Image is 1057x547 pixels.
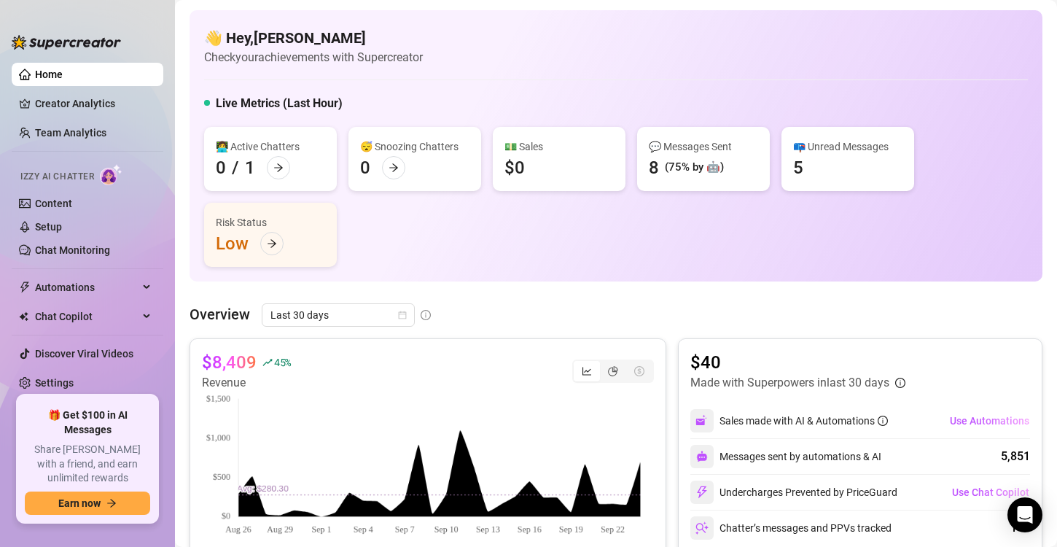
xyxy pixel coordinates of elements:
div: 0 [360,156,370,179]
span: info-circle [895,378,905,388]
span: line-chart [582,366,592,376]
div: 💬 Messages Sent [649,139,758,155]
div: 5 [793,156,803,179]
span: arrow-right [273,163,284,173]
img: AI Chatter [100,164,122,185]
span: 45 % [274,355,291,369]
div: Messages sent by automations & AI [690,445,881,468]
span: info-circle [421,310,431,320]
a: Setup [35,221,62,233]
span: arrow-right [267,238,277,249]
span: pie-chart [608,366,618,376]
span: Automations [35,276,139,299]
article: Overview [190,303,250,325]
span: 🎁 Get $100 in AI Messages [25,408,150,437]
div: 5,851 [1001,448,1030,465]
div: segmented control [572,360,654,383]
span: Earn now [58,497,101,509]
a: Settings [35,377,74,389]
span: rise [262,357,273,368]
article: $40 [690,351,905,374]
article: Revenue [202,374,291,392]
img: logo-BBDzfeDw.svg [12,35,121,50]
a: Content [35,198,72,209]
span: Use Chat Copilot [952,486,1029,498]
div: Undercharges Prevented by PriceGuard [690,481,897,504]
div: Sales made with AI & Automations [719,413,888,429]
img: Chat Copilot [19,311,28,322]
button: Use Chat Copilot [951,481,1030,504]
img: svg%3e [696,451,708,462]
span: info-circle [878,416,888,426]
button: Earn nowarrow-right [25,492,150,515]
a: Chat Monitoring [35,244,110,256]
span: calendar [398,311,407,319]
div: 📪 Unread Messages [793,139,902,155]
div: 1 [245,156,255,179]
article: Made with Superpowers in last 30 days [690,374,889,392]
span: Last 30 days [270,304,406,326]
div: 8 [649,156,659,179]
a: Team Analytics [35,127,106,139]
div: Risk Status [216,214,325,230]
img: svg%3e [695,414,709,427]
span: Share [PERSON_NAME] with a friend, and earn unlimited rewards [25,443,150,486]
span: arrow-right [106,498,117,508]
button: Use Automations [949,409,1030,432]
a: Discover Viral Videos [35,348,133,360]
h4: 👋 Hey, [PERSON_NAME] [204,28,423,48]
h5: Live Metrics (Last Hour) [216,95,343,112]
div: $0 [504,156,525,179]
div: Open Intercom Messenger [1007,497,1042,532]
div: 👩‍💻 Active Chatters [216,139,325,155]
span: Use Automations [950,415,1029,427]
a: Creator Analytics [35,92,152,115]
article: Check your achievements with Supercreator [204,48,423,66]
img: svg%3e [695,521,709,535]
div: (75% by 🤖) [665,159,724,176]
img: svg%3e [695,486,709,499]
div: 😴 Snoozing Chatters [360,139,469,155]
span: dollar-circle [634,366,644,376]
span: Chat Copilot [35,305,139,328]
span: thunderbolt [19,282,31,293]
span: Izzy AI Chatter [20,170,94,184]
a: Home [35,69,63,80]
div: 0 [216,156,226,179]
article: $8,409 [202,351,257,374]
span: arrow-right [389,163,399,173]
div: Chatter’s messages and PPVs tracked [690,516,892,540]
div: 💵 Sales [504,139,614,155]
